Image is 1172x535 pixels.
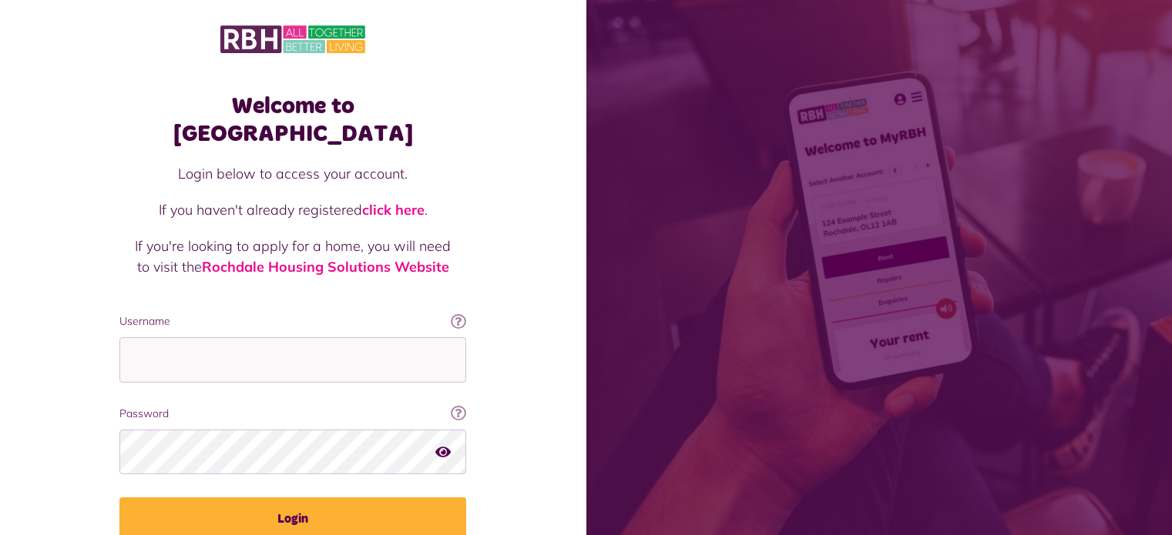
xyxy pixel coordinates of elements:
[135,236,451,277] p: If you're looking to apply for a home, you will need to visit the
[119,406,466,422] label: Password
[220,23,365,55] img: MyRBH
[135,163,451,184] p: Login below to access your account.
[119,313,466,329] label: Username
[135,199,451,220] p: If you haven't already registered .
[119,92,466,148] h1: Welcome to [GEOGRAPHIC_DATA]
[202,258,449,276] a: Rochdale Housing Solutions Website
[362,201,425,219] a: click here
